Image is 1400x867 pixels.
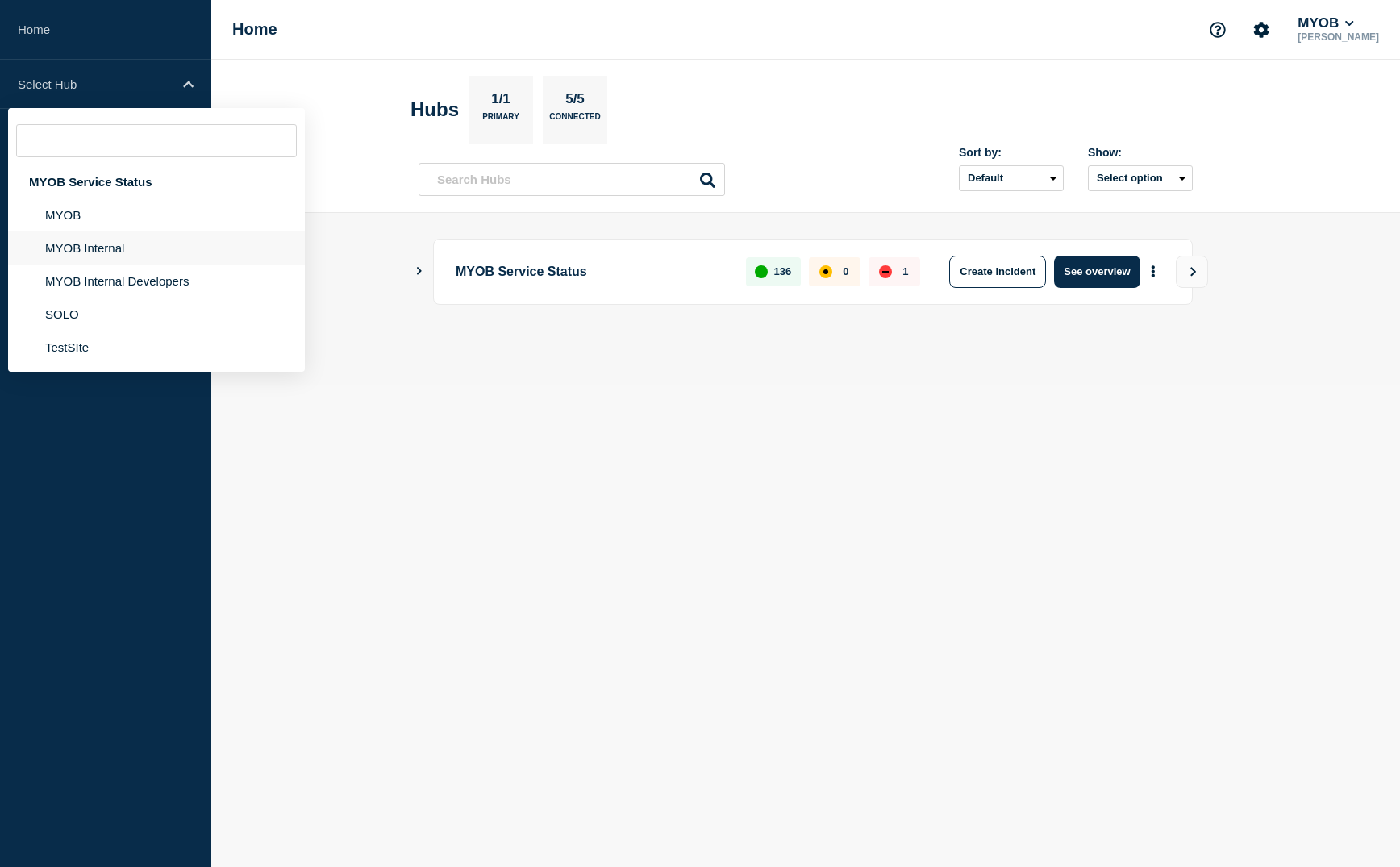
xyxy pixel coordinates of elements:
input: Search Hubs [419,163,725,196]
h1: Home [232,20,277,39]
button: See overview [1054,256,1140,288]
div: down [879,265,892,278]
h2: Hubs [410,98,459,121]
button: Show Connected Hubs [415,265,423,277]
p: MYOB Service Status [456,256,727,288]
p: Primary [482,112,519,129]
p: [PERSON_NAME] [1294,31,1382,43]
button: Account settings [1244,13,1278,47]
p: 1/1 [485,91,517,112]
p: Connected [549,112,600,129]
button: Select option [1088,165,1193,191]
div: MYOB Service Status [8,165,305,198]
li: MYOB [8,198,305,231]
button: More actions [1143,256,1164,286]
button: Create incident [949,256,1046,288]
li: MYOB Internal [8,231,305,265]
div: affected [819,265,832,278]
p: Select Hub [18,77,173,91]
button: MYOB [1294,15,1357,31]
p: 1 [902,265,908,277]
button: Support [1201,13,1235,47]
li: MYOB Internal Developers [8,265,305,298]
p: 0 [843,265,848,277]
div: up [755,265,768,278]
button: View [1176,256,1208,288]
p: 5/5 [560,91,591,112]
li: SOLO [8,298,305,331]
div: Show: [1088,146,1193,159]
select: Sort by [959,165,1064,191]
p: 136 [774,265,792,277]
div: Sort by: [959,146,1064,159]
li: TestSIte [8,331,305,364]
